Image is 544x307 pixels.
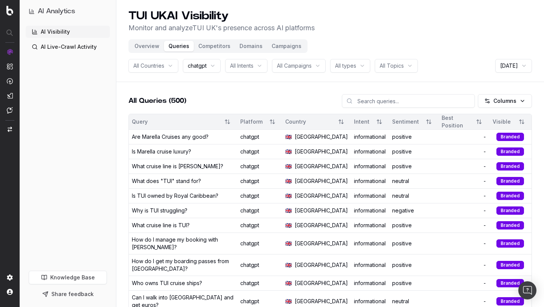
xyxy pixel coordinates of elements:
div: informational [354,298,386,305]
div: Are Marella Cruises any good? [132,133,209,141]
div: What cruise line is [PERSON_NAME]? [132,163,223,170]
div: positive [392,222,436,229]
button: Columns [478,94,532,108]
span: 🇬🇧 [285,222,292,229]
div: Sentiment [392,118,419,126]
div: Branded [496,206,524,215]
div: Branded [496,239,524,248]
div: Query [132,118,218,126]
div: chatgpt [240,163,279,170]
div: Branded [496,192,524,200]
div: Why is TUI struggling? [132,207,187,214]
div: How do I get my boarding passes from [GEOGRAPHIC_DATA]? [132,257,234,273]
button: Sort [334,115,348,129]
div: - [442,133,486,141]
div: informational [354,207,386,214]
span: 🇬🇧 [285,298,292,305]
input: Search queries... [342,94,475,108]
div: neutral [392,177,436,185]
button: Sort [515,115,529,129]
img: Setting [7,274,13,281]
div: - [442,298,486,305]
div: informational [354,261,386,269]
div: informational [354,133,386,141]
div: - [442,163,486,170]
img: Botify logo [6,6,13,16]
div: informational [354,177,386,185]
div: neutral [392,298,436,305]
span: All Campaigns [277,62,312,70]
span: All Intents [230,62,253,70]
div: Platform [240,118,263,126]
span: [GEOGRAPHIC_DATA] [295,177,348,185]
span: 🇬🇧 [285,133,292,141]
div: What cruise line is TUI? [132,222,190,229]
div: informational [354,148,386,155]
div: positive [392,261,436,269]
div: chatgpt [240,279,279,287]
span: [GEOGRAPHIC_DATA] [295,298,348,305]
div: chatgpt [240,192,279,200]
div: How do I manage my booking with [PERSON_NAME]? [132,236,234,251]
button: Campaigns [267,41,306,51]
span: [GEOGRAPHIC_DATA] [295,261,348,269]
span: 🇬🇧 [285,192,292,200]
div: chatgpt [240,222,279,229]
span: 🇬🇧 [285,163,292,170]
img: Intelligence [7,63,13,70]
span: 🇬🇧 [285,207,292,214]
div: Is TUI owned by Royal Caribbean? [132,192,218,200]
span: [GEOGRAPHIC_DATA] [295,207,348,214]
div: Branded [496,261,524,269]
span: 🇬🇧 [285,148,292,155]
div: Intent [354,118,369,126]
div: chatgpt [240,148,279,155]
a: Knowledge Base [29,271,107,284]
button: Sort [266,115,279,129]
div: positive [392,279,436,287]
img: My account [7,289,13,295]
div: What does "TUI" stand for? [132,177,201,185]
button: Overview [130,41,164,51]
div: positive [392,133,436,141]
a: AI Visibility [26,26,110,38]
h1: AI Analytics [38,6,75,17]
div: chatgpt [240,298,279,305]
div: Branded [496,221,524,229]
a: AI Live-Crawl Activity [26,41,110,53]
button: Sort [372,115,386,129]
h1: TUI UK AI Visibility [128,9,315,23]
div: - [442,222,486,229]
p: Monitor and analyze TUI UK 's presence across AI platforms [128,23,315,33]
div: Branded [496,133,524,141]
div: positive [392,240,436,247]
span: 🇬🇧 [285,177,292,185]
div: - [442,261,486,269]
div: - [442,192,486,200]
div: neutral [392,192,436,200]
span: [GEOGRAPHIC_DATA] [295,279,348,287]
button: Sort [422,115,436,129]
span: All Countries [133,62,164,70]
span: 🇬🇧 [285,279,292,287]
div: Branded [496,147,524,156]
span: [GEOGRAPHIC_DATA] [295,163,348,170]
div: Is Marella cruise luxury? [132,148,191,155]
div: informational [354,163,386,170]
button: Sort [472,115,486,129]
div: informational [354,192,386,200]
div: Branded [496,177,524,185]
img: Switch project [8,127,12,132]
div: chatgpt [240,207,279,214]
div: negative [392,207,436,214]
div: Open Intercom Messenger [518,281,536,299]
button: Share feedback [29,287,107,301]
div: Best Position [442,114,469,129]
div: - [442,279,486,287]
div: informational [354,240,386,247]
span: All Topics [380,62,404,70]
h2: All Queries (500) [128,96,186,106]
div: Who owns TUI cruise ships? [132,279,202,287]
div: positive [392,163,436,170]
div: Visible [492,118,512,126]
